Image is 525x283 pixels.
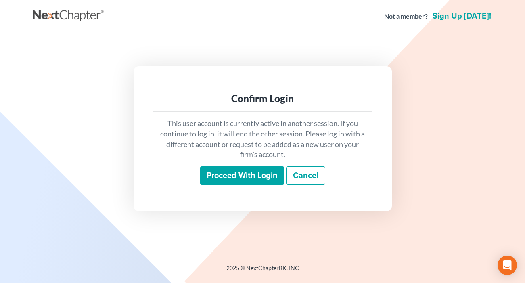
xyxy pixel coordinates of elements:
p: This user account is currently active in another session. If you continue to log in, it will end ... [159,118,366,160]
div: 2025 © NextChapterBK, INC [33,264,493,279]
div: Open Intercom Messenger [498,256,517,275]
input: Proceed with login [200,166,284,185]
a: Cancel [286,166,325,185]
div: Confirm Login [159,92,366,105]
a: Sign up [DATE]! [431,12,493,20]
strong: Not a member? [384,12,428,21]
